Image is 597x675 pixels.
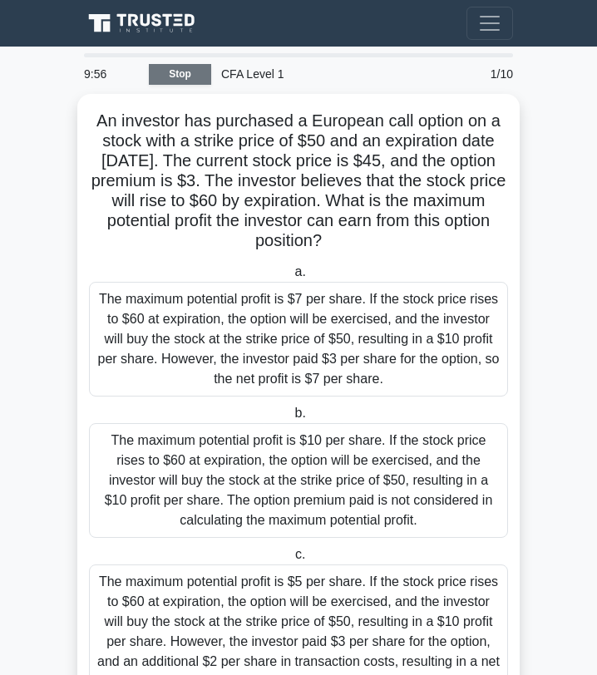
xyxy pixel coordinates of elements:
[295,264,306,278] span: a.
[211,57,448,91] div: CFA Level 1
[295,406,306,420] span: b.
[74,57,149,91] div: 9:56
[295,547,305,561] span: c.
[89,423,508,538] div: The maximum potential profit is $10 per share. If the stock price rises to $60 at expiration, the...
[87,111,510,252] h5: An investor has purchased a European call option on a stock with a strike price of $50 and an exp...
[89,282,508,397] div: The maximum potential profit is $7 per share. If the stock price rises to $60 at expiration, the ...
[149,64,211,85] a: Stop
[466,7,513,40] button: Toggle navigation
[448,57,523,91] div: 1/10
